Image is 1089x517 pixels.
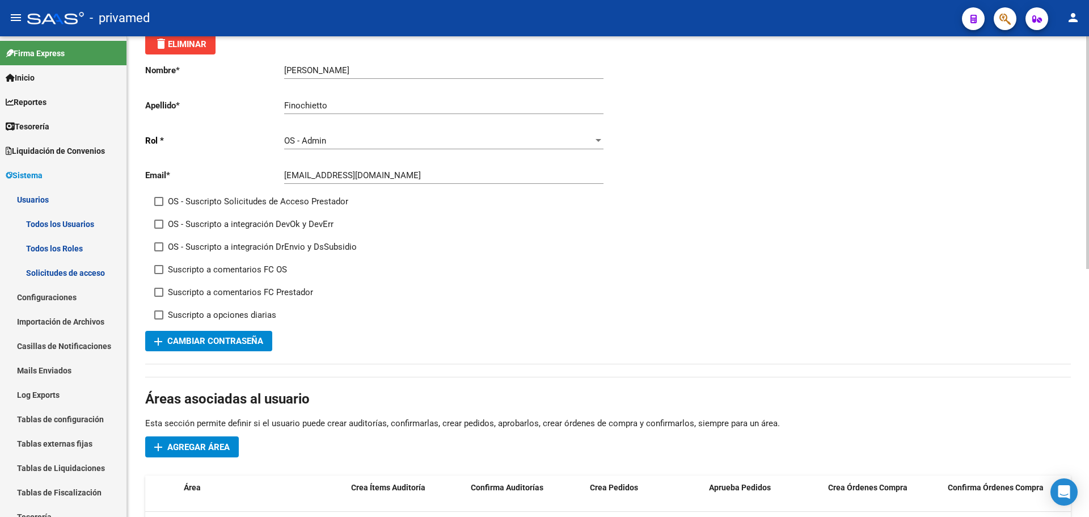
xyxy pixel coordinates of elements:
[145,169,284,182] p: Email
[154,336,263,346] span: Cambiar Contraseña
[6,120,49,133] span: Tesorería
[824,476,943,500] datatable-header-cell: Crea Órdenes Compra
[154,37,168,51] mat-icon: delete
[471,483,543,492] span: Confirma Auditorías
[466,476,585,500] datatable-header-cell: Confirma Auditorías
[184,483,201,492] span: Área
[179,476,347,500] datatable-header-cell: Área
[151,335,165,348] mat-icon: add
[1066,11,1080,24] mat-icon: person
[168,195,348,208] span: OS - Suscripto Solicitudes de Acceso Prestador
[948,483,1044,492] span: Confirma Órdenes Compra
[704,476,824,500] datatable-header-cell: Aprueba Pedidos
[167,442,230,452] span: Agregar Área
[145,390,1071,408] h1: Áreas asociadas al usuario
[90,6,150,31] span: - privamed
[347,476,466,500] datatable-header-cell: Crea Ítems Auditoría
[6,47,65,60] span: Firma Express
[145,64,284,77] p: Nombre
[145,417,1071,430] p: Esta sección permite definir si el usuario puede crear auditorías, confirmarlas, crear pedidos, a...
[145,331,272,351] button: Cambiar Contraseña
[145,34,216,54] button: Eliminar
[145,134,284,147] p: Rol *
[6,72,35,84] span: Inicio
[168,240,357,254] span: OS - Suscripto a integración DrEnvio y DsSubsidio
[585,476,704,500] datatable-header-cell: Crea Pedidos
[590,483,638,492] span: Crea Pedidos
[145,99,284,112] p: Apellido
[284,136,326,146] span: OS - Admin
[154,39,206,49] span: Eliminar
[151,440,165,454] mat-icon: add
[168,263,287,276] span: Suscripto a comentarios FC OS
[828,483,907,492] span: Crea Órdenes Compra
[6,96,47,108] span: Reportes
[943,476,1062,500] datatable-header-cell: Confirma Órdenes Compra
[145,436,239,457] button: Agregar Área
[709,483,771,492] span: Aprueba Pedidos
[6,145,105,157] span: Liquidación de Convenios
[168,217,334,231] span: OS - Suscripto a integración DevOk y DevErr
[9,11,23,24] mat-icon: menu
[1050,478,1078,506] div: Open Intercom Messenger
[168,308,276,322] span: Suscripto a opciones diarias
[351,483,425,492] span: Crea Ítems Auditoría
[6,169,43,182] span: Sistema
[168,285,313,299] span: Suscripto a comentarios FC Prestador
